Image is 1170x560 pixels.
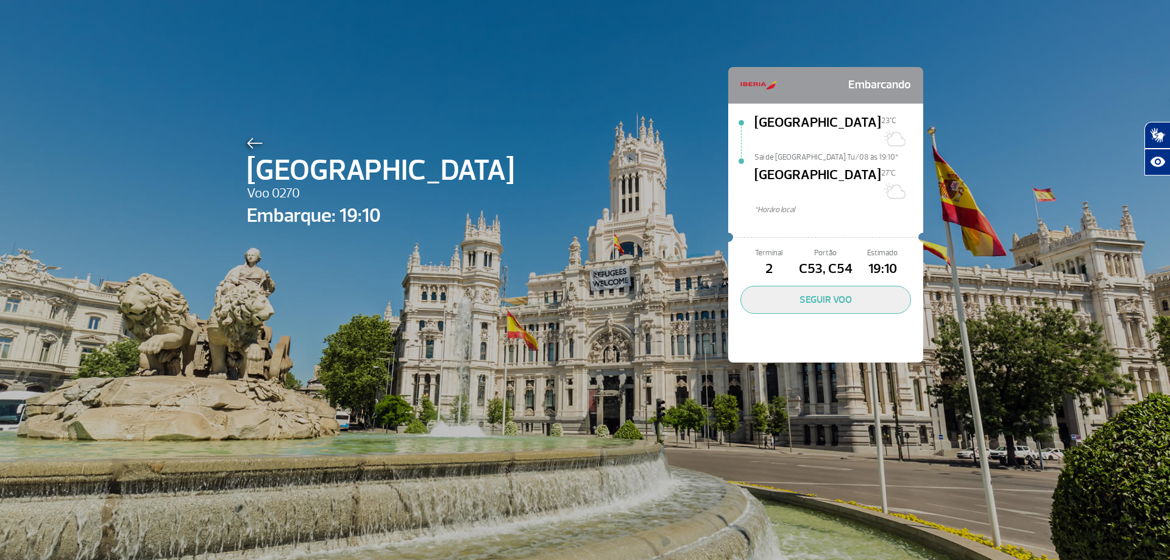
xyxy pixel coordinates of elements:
span: Portão [797,247,854,259]
span: 27°C [881,168,896,178]
span: [GEOGRAPHIC_DATA] [754,113,881,152]
span: 2 [740,259,797,280]
div: Plugin de acessibilidade da Hand Talk. [1144,122,1170,175]
span: Estimado [854,247,911,259]
span: Voo 0270 [247,183,514,204]
span: Embarcando [848,73,911,97]
span: 19:10 [854,259,911,280]
span: [GEOGRAPHIC_DATA] [247,149,514,193]
button: SEGUIR VOO [740,286,911,314]
span: Terminal [740,247,797,259]
span: C53, C54 [797,259,854,280]
button: Abrir tradutor de língua de sinais. [1144,122,1170,149]
span: Embarque: 19:10 [247,201,514,230]
span: [GEOGRAPHIC_DATA] [754,165,881,204]
span: *Horáro local [754,204,923,216]
span: 23°C [881,116,896,126]
img: Sol com algumas nuvens [881,126,906,151]
button: Abrir recursos assistivos. [1144,149,1170,175]
span: Sai de [GEOGRAPHIC_DATA] Tu/08 às 19:10* [754,152,923,160]
img: Sol com muitas nuvens [881,179,906,203]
